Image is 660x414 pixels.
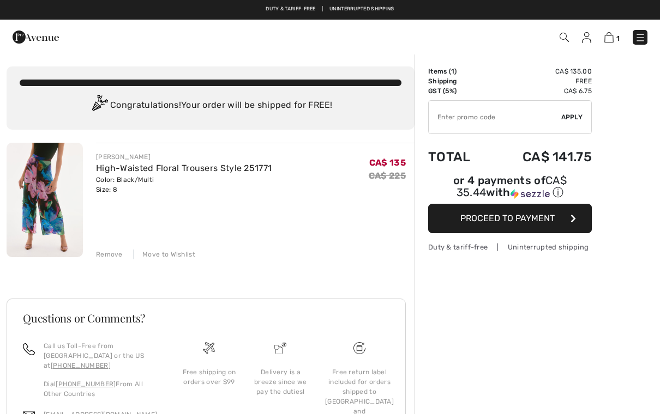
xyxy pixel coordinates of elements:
td: Free [490,76,592,86]
img: My Info [582,32,591,43]
div: or 4 payments ofCA$ 35.44withSezzle Click to learn more about Sezzle [428,175,592,204]
img: Free shipping on orders over $99 [353,342,365,354]
img: Sezzle [511,189,550,199]
p: Call us Toll-Free from [GEOGRAPHIC_DATA] or the US at [44,341,160,370]
span: Apply [561,112,583,122]
div: Move to Wishlist [133,249,195,259]
img: Shopping Bag [604,32,614,42]
div: [PERSON_NAME] [96,152,272,162]
span: Proceed to Payment [460,213,555,223]
img: Search [560,33,569,42]
a: 1 [604,31,620,44]
a: 1ère Avenue [13,31,59,41]
div: Duty & tariff-free | Uninterrupted shipping [428,242,592,252]
div: Congratulations! Your order will be shipped for FREE! [20,95,401,117]
img: 1ère Avenue [13,26,59,48]
td: CA$ 141.75 [490,138,592,175]
img: High-Waisted Floral Trousers Style 251771 [7,143,83,257]
a: High-Waisted Floral Trousers Style 251771 [96,163,272,173]
td: Shipping [428,76,490,86]
p: Dial From All Other Countries [44,379,160,399]
img: Delivery is a breeze since we pay the duties! [274,342,286,354]
span: CA$ 35.44 [457,174,567,199]
s: CA$ 225 [369,171,406,181]
div: Color: Black/Multi Size: 8 [96,175,272,194]
input: Promo code [429,101,561,133]
a: [PHONE_NUMBER] [51,362,111,369]
div: or 4 payments of with [428,175,592,200]
img: call [23,343,35,355]
span: 1 [616,34,620,42]
a: [PHONE_NUMBER] [56,380,116,388]
div: Delivery is a breeze since we pay the duties! [254,367,308,397]
td: CA$ 6.75 [490,86,592,96]
div: Free shipping on orders over $99 [182,367,236,387]
td: GST (5%) [428,86,490,96]
button: Proceed to Payment [428,204,592,233]
span: 1 [451,68,454,75]
img: Free shipping on orders over $99 [203,342,215,354]
img: Congratulation2.svg [88,95,110,117]
td: Items ( ) [428,66,490,76]
div: Remove [96,249,123,259]
h3: Questions or Comments? [23,313,389,324]
td: CA$ 135.00 [490,66,592,76]
span: CA$ 135 [369,157,406,168]
img: Menu [635,32,646,43]
td: Total [428,138,490,175]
